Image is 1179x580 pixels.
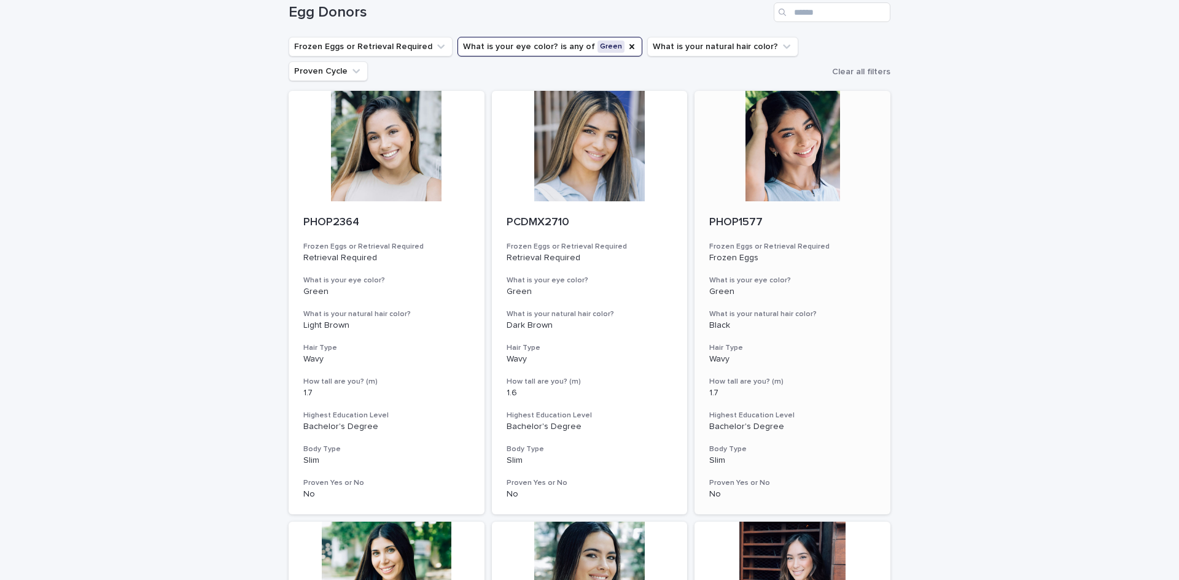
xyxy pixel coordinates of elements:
[303,478,470,488] h3: Proven Yes or No
[303,309,470,319] h3: What is your natural hair color?
[709,287,876,297] p: Green
[303,354,470,365] p: Wavy
[507,309,673,319] h3: What is your natural hair color?
[709,489,876,500] p: No
[507,354,673,365] p: Wavy
[507,411,673,420] h3: Highest Education Level
[709,354,876,365] p: Wavy
[289,61,368,81] button: Proven Cycle
[303,253,470,263] p: Retrieval Required
[507,422,673,432] p: Bachelor's Degree
[303,377,470,387] h3: How tall are you? (m)
[303,489,470,500] p: No
[507,455,673,466] p: Slim
[507,478,673,488] h3: Proven Yes or No
[303,411,470,420] h3: Highest Education Level
[832,68,890,76] span: Clear all filters
[709,309,876,319] h3: What is your natural hair color?
[709,276,876,285] h3: What is your eye color?
[507,253,673,263] p: Retrieval Required
[709,411,876,420] h3: Highest Education Level
[303,287,470,297] p: Green
[709,377,876,387] h3: How tall are you? (m)
[507,377,673,387] h3: How tall are you? (m)
[289,4,769,21] h1: Egg Donors
[492,91,688,514] a: PCDMX2710Frozen Eggs or Retrieval RequiredRetrieval RequiredWhat is your eye color?GreenWhat is y...
[507,287,673,297] p: Green
[507,242,673,252] h3: Frozen Eggs or Retrieval Required
[303,444,470,454] h3: Body Type
[507,216,673,230] p: PCDMX2710
[303,216,470,230] p: PHOP2364
[303,276,470,285] h3: What is your eye color?
[647,37,798,56] button: What is your natural hair color?
[709,422,876,432] p: Bachelor's Degree
[827,63,890,81] button: Clear all filters
[303,455,470,466] p: Slim
[289,37,453,56] button: Frozen Eggs or Retrieval Required
[709,253,876,263] p: Frozen Eggs
[507,343,673,353] h3: Hair Type
[507,444,673,454] h3: Body Type
[709,343,876,353] h3: Hair Type
[709,444,876,454] h3: Body Type
[507,388,673,398] p: 1.6
[303,320,470,331] p: Light Brown
[289,91,484,514] a: PHOP2364Frozen Eggs or Retrieval RequiredRetrieval RequiredWhat is your eye color?GreenWhat is yo...
[507,276,673,285] h3: What is your eye color?
[303,422,470,432] p: Bachelor's Degree
[507,489,673,500] p: No
[303,242,470,252] h3: Frozen Eggs or Retrieval Required
[709,320,876,331] p: Black
[709,388,876,398] p: 1.7
[507,320,673,331] p: Dark Brown
[709,242,876,252] h3: Frozen Eggs or Retrieval Required
[774,2,890,22] input: Search
[709,216,876,230] p: PHOP1577
[709,478,876,488] h3: Proven Yes or No
[303,343,470,353] h3: Hair Type
[303,388,470,398] p: 1.7
[695,91,890,514] a: PHOP1577Frozen Eggs or Retrieval RequiredFrozen EggsWhat is your eye color?GreenWhat is your natu...
[457,37,642,56] button: What is your eye color?
[709,455,876,466] p: Slim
